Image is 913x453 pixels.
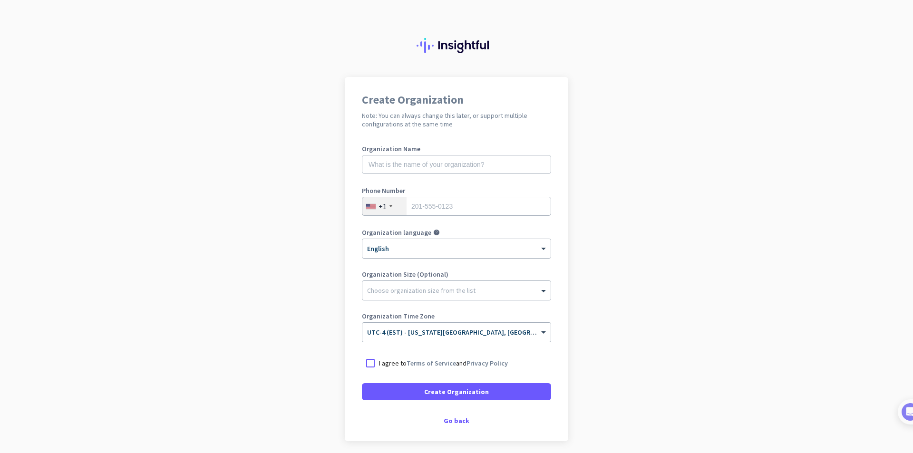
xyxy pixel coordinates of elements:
[362,197,551,216] input: 201-555-0123
[379,202,387,211] div: +1
[379,358,508,368] p: I agree to and
[362,145,551,152] label: Organization Name
[362,383,551,400] button: Create Organization
[466,359,508,367] a: Privacy Policy
[433,229,440,236] i: help
[362,155,551,174] input: What is the name of your organization?
[362,313,551,319] label: Organization Time Zone
[407,359,456,367] a: Terms of Service
[362,229,431,236] label: Organization language
[362,187,551,194] label: Phone Number
[362,417,551,424] div: Go back
[417,38,496,53] img: Insightful
[362,94,551,106] h1: Create Organization
[362,271,551,278] label: Organization Size (Optional)
[362,111,551,128] h2: Note: You can always change this later, or support multiple configurations at the same time
[424,387,489,396] span: Create Organization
